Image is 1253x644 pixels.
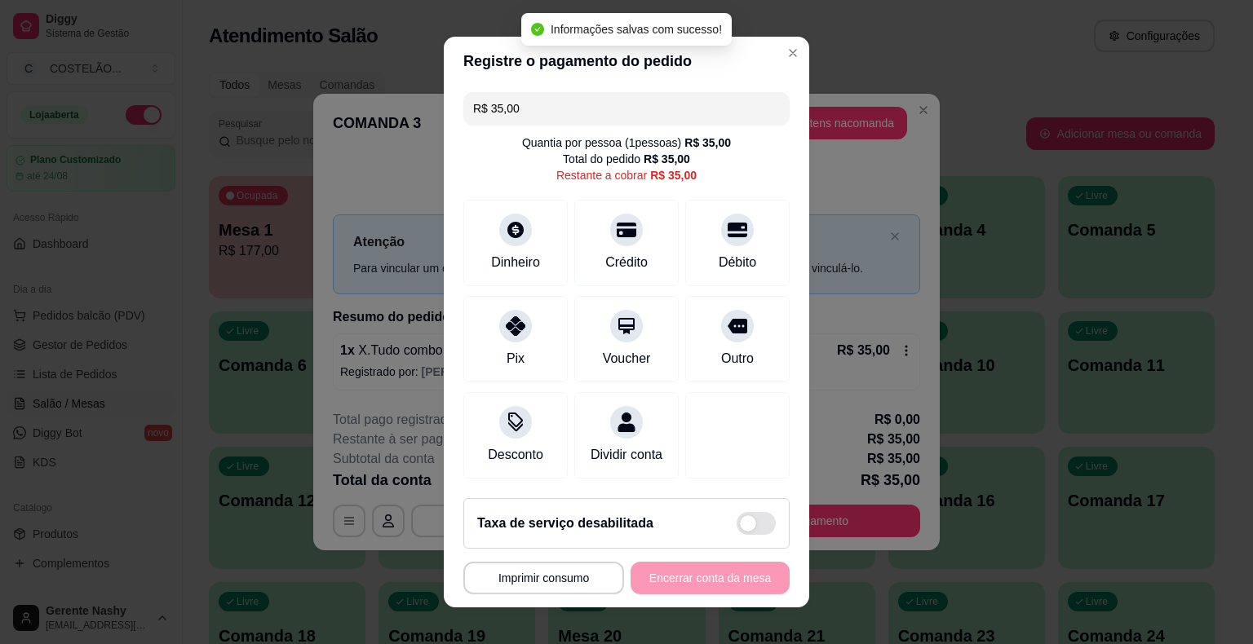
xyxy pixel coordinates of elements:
[522,135,731,151] div: Quantia por pessoa ( 1 pessoas)
[507,349,525,368] div: Pix
[721,349,754,368] div: Outro
[563,151,690,167] div: Total do pedido
[605,253,648,272] div: Crédito
[650,167,697,183] div: R$ 35,00
[684,135,731,151] div: R$ 35,00
[488,445,543,465] div: Desconto
[591,445,662,465] div: Dividir conta
[444,37,809,86] header: Registre o pagamento do pedido
[551,23,722,36] span: Informações salvas com sucesso!
[491,253,540,272] div: Dinheiro
[556,167,697,183] div: Restante a cobrar
[463,562,624,594] button: Imprimir consumo
[473,92,780,125] input: Ex.: hambúrguer de cordeiro
[477,514,653,533] h2: Taxa de serviço desabilitada
[644,151,690,167] div: R$ 35,00
[531,23,544,36] span: check-circle
[603,349,651,368] div: Voucher
[719,253,756,272] div: Débito
[780,40,806,66] button: Close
